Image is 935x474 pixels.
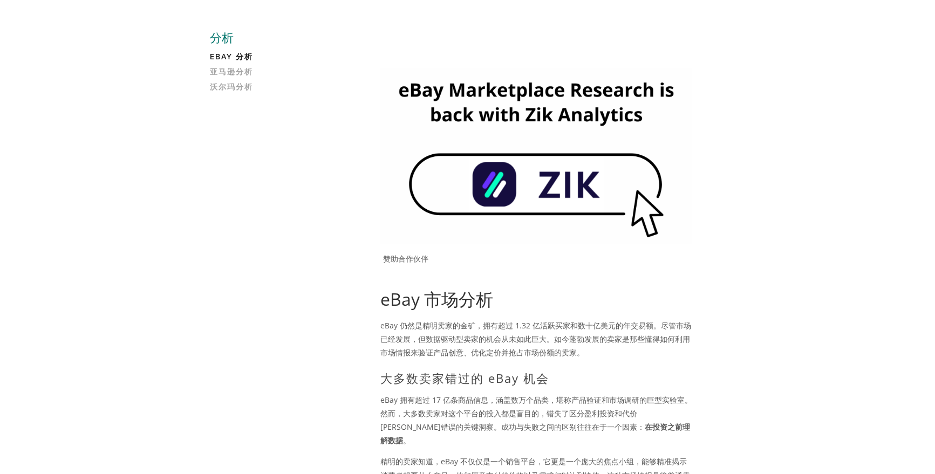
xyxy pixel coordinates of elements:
font: 沃尔玛分析 [210,81,253,92]
font: 亚马逊分析 [210,66,253,77]
font: 。 [403,435,411,445]
font: 分析 [210,31,234,46]
font: eBay 仍然是精明卖家的金矿，拥有超过 1.32 亿活跃买家和数十亿美元的年交易额。尽管市场已经发展，但数据驱动型卖家的机会从未如此巨大。如今蓬勃发展的卖家是那些懂得如何利用市场情报来验证产品... [380,320,691,358]
a: 亚马逊分析 [210,67,313,83]
font: eBay 分析 [210,51,253,62]
font: 在投资之前理解数据 [380,422,690,445]
font: 大多数卖家错过的 eBay 机会 [380,370,549,386]
font: 赞助合作伙伴 [383,253,428,264]
font: eBay 市场分析 [380,287,493,311]
font: eBay 拥有超过 17 亿条商品信息，涵盖数万个品类，堪称产品验证和市场调研的巨型实验室。然而，大多数卖家对这个平台的投入都是盲目的，错失了区分盈利投资和代价[PERSON_NAME]错误的关... [380,395,692,432]
img: Zik Analytics 赞助广告 [380,68,692,244]
a: 沃尔玛分析 [210,83,313,98]
a: eBay 分析 [210,52,313,67]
